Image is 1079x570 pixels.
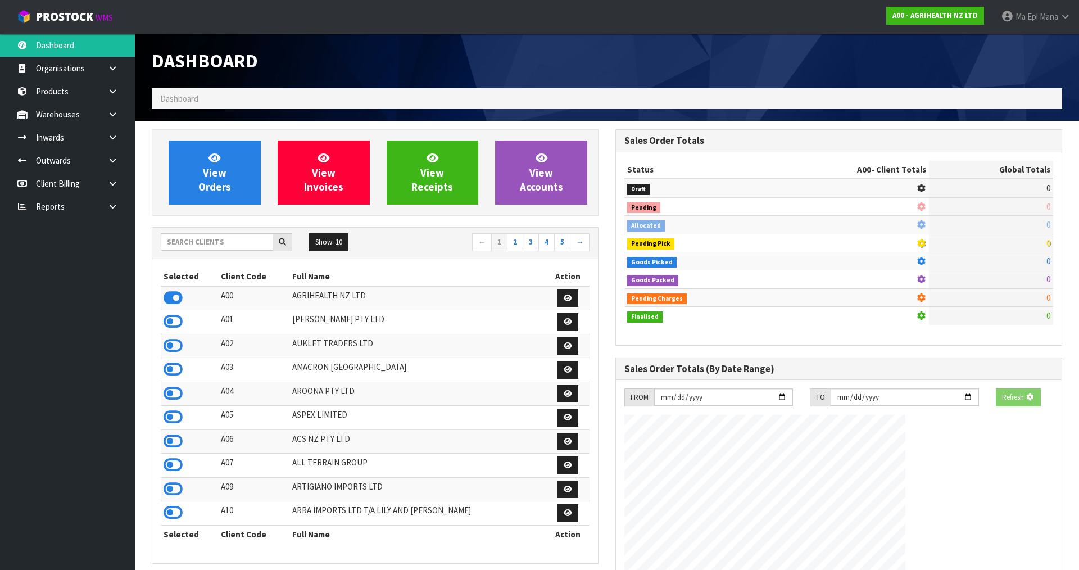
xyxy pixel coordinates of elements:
[17,10,31,24] img: cube-alt.png
[892,11,978,20] strong: A00 - AGRIHEALTH NZ LTD
[96,12,113,23] small: WMS
[1046,310,1050,321] span: 0
[289,310,547,334] td: [PERSON_NAME] PTY LTD
[36,10,93,24] span: ProStock
[218,429,289,454] td: A06
[218,358,289,382] td: A03
[627,184,650,195] span: Draft
[495,141,587,205] a: ViewAccounts
[627,202,660,214] span: Pending
[289,268,547,286] th: Full Name
[161,233,273,251] input: Search clients
[289,382,547,406] td: AROONA PTY LTD
[1046,183,1050,193] span: 0
[1046,201,1050,212] span: 0
[160,93,198,104] span: Dashboard
[624,364,1053,374] h3: Sales Order Totals (By Date Range)
[624,388,654,406] div: FROM
[627,311,663,323] span: Finalised
[538,233,555,251] a: 4
[169,141,261,205] a: ViewOrders
[218,268,289,286] th: Client Code
[304,151,343,193] span: View Invoices
[289,525,547,543] th: Full Name
[520,151,563,193] span: View Accounts
[1046,292,1050,303] span: 0
[491,233,507,251] a: 1
[289,429,547,454] td: ACS NZ PTY LTD
[309,233,348,251] button: Show: 10
[218,406,289,430] td: A05
[289,501,547,526] td: ARRA IMPORTS LTD T/A LILY AND [PERSON_NAME]
[546,268,590,286] th: Action
[929,161,1053,179] th: Global Totals
[766,161,929,179] th: - Client Totals
[218,454,289,478] td: A07
[289,286,547,310] td: AGRIHEALTH NZ LTD
[857,164,871,175] span: A00
[1040,11,1058,22] span: Mana
[546,525,590,543] th: Action
[627,257,677,268] span: Goods Picked
[627,275,678,286] span: Goods Packed
[554,233,570,251] a: 5
[218,525,289,543] th: Client Code
[627,220,665,232] span: Allocated
[624,135,1053,146] h3: Sales Order Totals
[507,233,523,251] a: 2
[570,233,590,251] a: →
[278,141,370,205] a: ViewInvoices
[996,388,1041,406] button: Refresh
[289,454,547,478] td: ALL TERRAIN GROUP
[198,151,231,193] span: View Orders
[523,233,539,251] a: 3
[1046,219,1050,230] span: 0
[218,382,289,406] td: A04
[289,358,547,382] td: AMACRON [GEOGRAPHIC_DATA]
[218,310,289,334] td: A01
[627,238,674,250] span: Pending Pick
[161,525,218,543] th: Selected
[810,388,831,406] div: TO
[289,477,547,501] td: ARTIGIANO IMPORTS LTD
[161,268,218,286] th: Selected
[1015,11,1038,22] span: Ma Epi
[1046,274,1050,284] span: 0
[218,286,289,310] td: A00
[411,151,453,193] span: View Receipts
[624,161,766,179] th: Status
[218,477,289,501] td: A09
[152,49,258,73] span: Dashboard
[218,334,289,358] td: A02
[472,233,492,251] a: ←
[886,7,984,25] a: A00 - AGRIHEALTH NZ LTD
[218,501,289,526] td: A10
[289,334,547,358] td: AUKLET TRADERS LTD
[1046,238,1050,248] span: 0
[387,141,479,205] a: ViewReceipts
[289,406,547,430] td: ASPEX LIMITED
[627,293,687,305] span: Pending Charges
[1046,256,1050,266] span: 0
[383,233,590,253] nav: Page navigation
